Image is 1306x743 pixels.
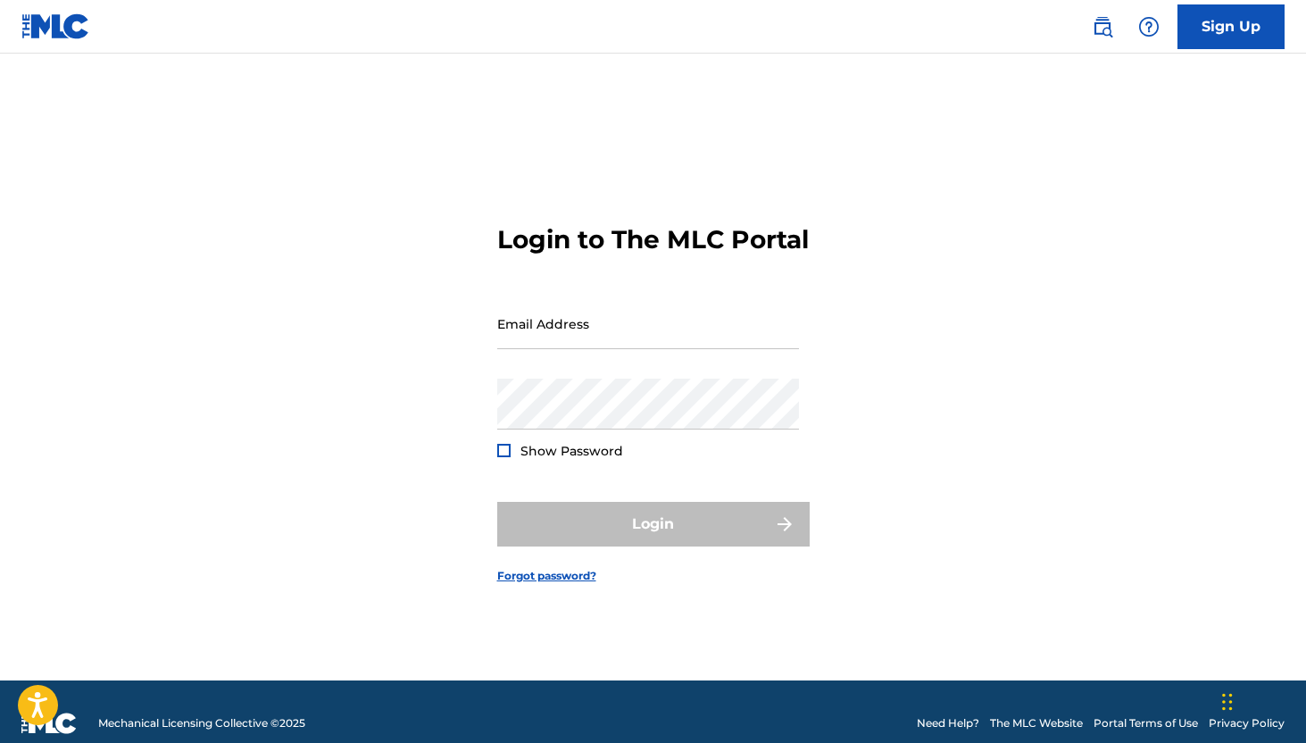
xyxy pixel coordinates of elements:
a: Privacy Policy [1209,715,1285,731]
div: Widget de chat [1217,657,1306,743]
a: The MLC Website [990,715,1083,731]
div: Arrastrar [1222,675,1233,729]
h3: Login to The MLC Portal [497,224,809,255]
a: Public Search [1085,9,1120,45]
iframe: Chat Widget [1217,657,1306,743]
span: Show Password [520,443,623,459]
a: Portal Terms of Use [1094,715,1198,731]
img: MLC Logo [21,13,90,39]
a: Sign Up [1177,4,1285,49]
img: search [1092,16,1113,38]
a: Forgot password? [497,568,596,584]
img: logo [21,713,77,734]
img: help [1138,16,1160,38]
a: Need Help? [917,715,979,731]
div: Help [1131,9,1167,45]
span: Mechanical Licensing Collective © 2025 [98,715,305,731]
